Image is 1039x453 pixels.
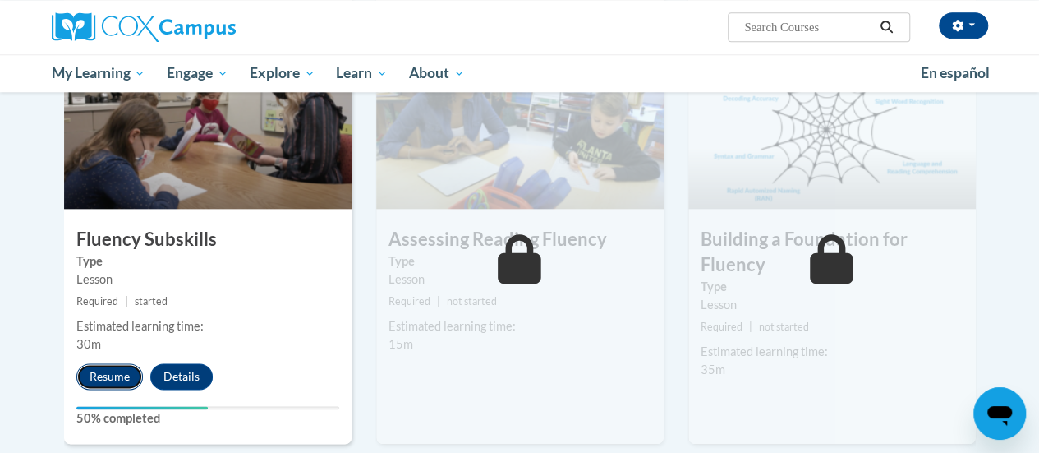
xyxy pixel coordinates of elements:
[701,363,725,377] span: 35m
[76,270,339,289] div: Lesson
[51,63,145,83] span: My Learning
[447,295,497,307] span: not started
[376,227,664,252] h3: Assessing Reading Fluency
[437,295,440,307] span: |
[64,227,352,252] h3: Fluency Subskills
[910,56,1000,90] a: En español
[749,321,752,333] span: |
[325,54,398,92] a: Learn
[52,12,236,42] img: Cox Campus
[76,409,339,428] label: 50% completed
[150,363,213,390] button: Details
[388,252,651,270] label: Type
[388,337,413,351] span: 15m
[973,387,1026,440] iframe: Button to launch messaging window
[874,17,899,37] button: Search
[125,295,128,307] span: |
[336,63,388,83] span: Learn
[759,321,809,333] span: not started
[250,63,315,83] span: Explore
[41,54,157,92] a: My Learning
[388,270,651,289] div: Lesson
[376,44,664,209] img: Course Image
[39,54,1000,92] div: Main menu
[76,317,339,335] div: Estimated learning time:
[701,321,742,333] span: Required
[64,44,352,209] img: Course Image
[688,227,976,278] h3: Building a Foundation for Fluency
[688,44,976,209] img: Course Image
[167,63,228,83] span: Engage
[398,54,476,92] a: About
[76,406,208,409] div: Your progress
[742,17,874,37] input: Search Courses
[939,12,988,39] button: Account Settings
[388,317,651,335] div: Estimated learning time:
[76,252,339,270] label: Type
[701,343,963,361] div: Estimated learning time:
[52,12,347,42] a: Cox Campus
[76,363,143,390] button: Resume
[156,54,239,92] a: Engage
[76,295,118,307] span: Required
[76,337,101,351] span: 30m
[135,295,168,307] span: started
[921,64,990,81] span: En español
[388,295,430,307] span: Required
[409,63,465,83] span: About
[701,296,963,314] div: Lesson
[239,54,326,92] a: Explore
[701,278,963,296] label: Type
